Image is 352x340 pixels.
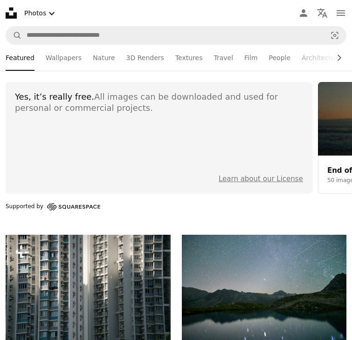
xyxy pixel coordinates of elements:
a: Travel [214,45,233,71]
a: Film [244,45,257,71]
button: Search Unsplash [6,27,22,44]
form: Find visuals sitewide [6,26,346,45]
a: 3D Renders [126,45,164,71]
a: Home — Unsplash [6,7,17,19]
button: scroll list to the right [331,48,346,67]
a: Learn about our License [219,175,303,183]
a: Textures [175,45,203,71]
div: Supported by [6,201,100,212]
a: Tall apartment buildings with many windows and balconies. [6,284,171,292]
a: Starry night sky over a calm mountain lake [182,285,347,293]
button: Select asset type [21,4,61,23]
a: People [269,45,291,71]
a: Wallpapers [46,45,82,71]
div: All images can be downloaded and used for personal or commercial projects. [15,91,303,114]
a: Log in / Sign up [294,4,313,22]
button: Language [313,4,331,22]
button: Menu [331,4,350,22]
span: Yes, it’s really free. [15,92,94,102]
button: Visual search [324,27,346,44]
a: Nature [93,45,115,71]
